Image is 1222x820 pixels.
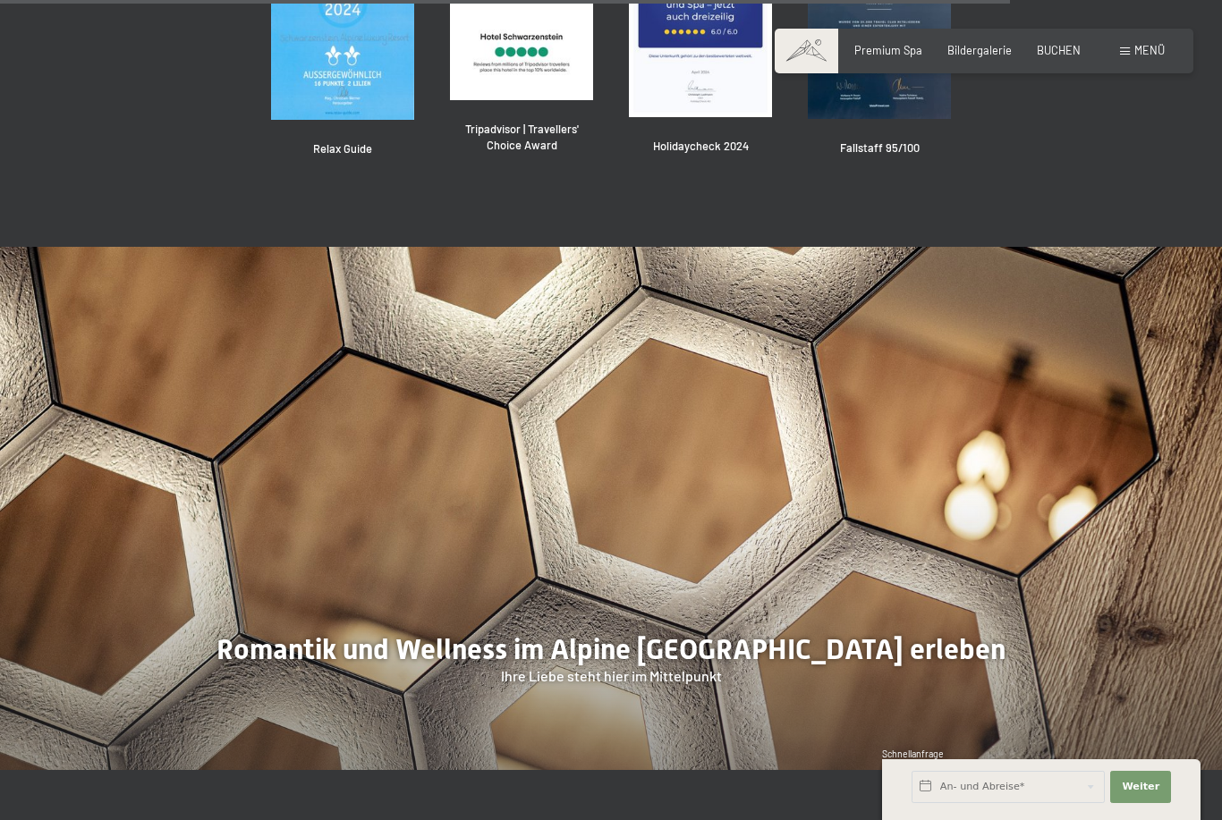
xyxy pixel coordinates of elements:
button: Weiter [1110,771,1171,803]
span: Fallstaff 95/100 [840,140,920,155]
span: Weiter [1122,780,1159,794]
a: Bildergalerie [947,43,1012,57]
span: Tripadvisor | Travellers' Choice Award [465,122,579,152]
a: Premium Spa [854,43,922,57]
a: BUCHEN [1037,43,1081,57]
span: Relax Guide [313,141,372,156]
span: Menü [1134,43,1165,57]
span: Holidaycheck 2024 [653,139,749,153]
span: Schnellanfrage [882,748,944,759]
